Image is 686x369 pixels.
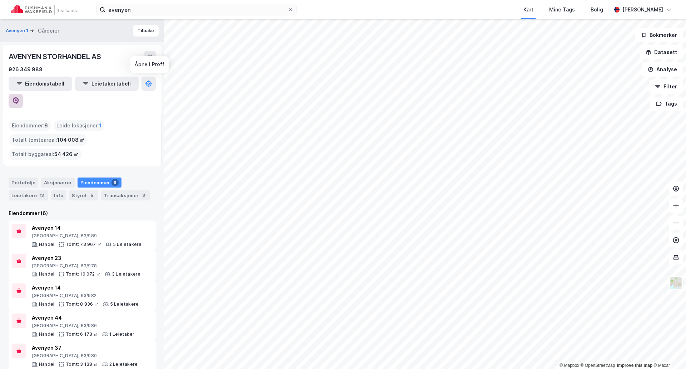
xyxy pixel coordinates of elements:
[54,120,104,131] div: Leide lokasjoner :
[642,62,683,77] button: Analyse
[9,77,72,91] button: Eiendomstabell
[9,65,43,74] div: 926 349 988
[32,263,140,269] div: [GEOGRAPHIC_DATA], 63/978
[560,363,579,368] a: Mapbox
[9,51,103,62] div: AVENYEN STORHANDEL AS
[41,178,75,188] div: Aksjonærer
[105,4,288,15] input: Søk på adresse, matrikkel, gårdeiere, leietakere eller personer
[9,120,51,131] div: Eiendommer :
[44,121,48,130] span: 6
[32,314,134,322] div: Avenyen 44
[32,293,139,298] div: [GEOGRAPHIC_DATA], 63/982
[51,190,66,200] div: Info
[78,178,121,188] div: Eiendommer
[66,242,101,247] div: Tomt: 73 967 ㎡
[9,190,48,200] div: Leietakere
[617,363,652,368] a: Improve this map
[39,242,54,247] div: Handel
[622,5,663,14] div: [PERSON_NAME]
[669,276,683,290] img: Z
[66,271,100,277] div: Tomt: 10 072 ㎡
[66,331,98,337] div: Tomt: 6 173 ㎡
[111,179,119,186] div: 6
[549,5,575,14] div: Mine Tags
[39,361,54,367] div: Handel
[9,134,88,146] div: Totalt tomteareal :
[54,150,79,159] span: 54 426 ㎡
[38,192,45,199] div: 13
[650,97,683,111] button: Tags
[32,344,138,352] div: Avenyen 37
[591,5,603,14] div: Bolig
[99,121,101,130] span: 1
[113,242,141,247] div: 5 Leietakere
[39,271,54,277] div: Handel
[9,209,156,218] div: Eiendommer (6)
[109,361,138,367] div: 2 Leietakere
[66,301,99,307] div: Tomt: 8 836 ㎡
[57,136,85,144] span: 104 008 ㎡
[523,5,533,14] div: Kart
[66,361,98,367] div: Tomt: 3 138 ㎡
[9,178,38,188] div: Portefølje
[11,5,79,15] img: cushman-wakefield-realkapital-logo.202ea83816669bd177139c58696a8fa1.svg
[635,28,683,42] button: Bokmerker
[69,190,98,200] div: Styret
[640,45,683,59] button: Datasett
[32,224,141,232] div: Avenyen 14
[140,192,147,199] div: 3
[101,190,150,200] div: Transaksjoner
[39,301,54,307] div: Handel
[650,335,686,369] iframe: Chat Widget
[32,323,134,329] div: [GEOGRAPHIC_DATA], 63/986
[32,254,140,262] div: Avenyen 23
[39,331,54,337] div: Handel
[32,233,141,239] div: [GEOGRAPHIC_DATA], 63/989
[32,283,139,292] div: Avenyen 14
[32,353,138,359] div: [GEOGRAPHIC_DATA], 63/980
[650,335,686,369] div: Kontrollprogram for chat
[133,25,159,37] button: Tilbake
[110,301,139,307] div: 5 Leietakere
[109,331,134,337] div: 1 Leietaker
[75,77,139,91] button: Leietakertabell
[581,363,615,368] a: OpenStreetMap
[38,26,59,35] div: Gårdeier
[6,27,30,34] button: Avenyen 1
[88,192,95,199] div: 5
[649,79,683,94] button: Filter
[9,149,81,160] div: Totalt byggareal :
[112,271,140,277] div: 3 Leietakere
